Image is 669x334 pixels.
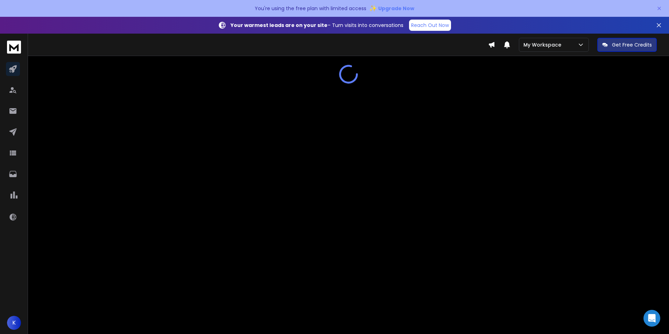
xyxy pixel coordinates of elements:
[597,38,657,52] button: Get Free Credits
[369,1,414,15] button: ✨Upgrade Now
[378,5,414,12] span: Upgrade Now
[523,41,564,48] p: My Workspace
[7,41,21,54] img: logo
[612,41,652,48] p: Get Free Credits
[231,22,403,29] p: – Turn visits into conversations
[409,20,451,31] a: Reach Out Now
[7,316,21,330] button: K
[411,22,449,29] p: Reach Out Now
[231,22,328,29] strong: Your warmest leads are on your site
[255,5,366,12] p: You're using the free plan with limited access
[643,310,660,327] div: Open Intercom Messenger
[369,4,377,13] span: ✨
